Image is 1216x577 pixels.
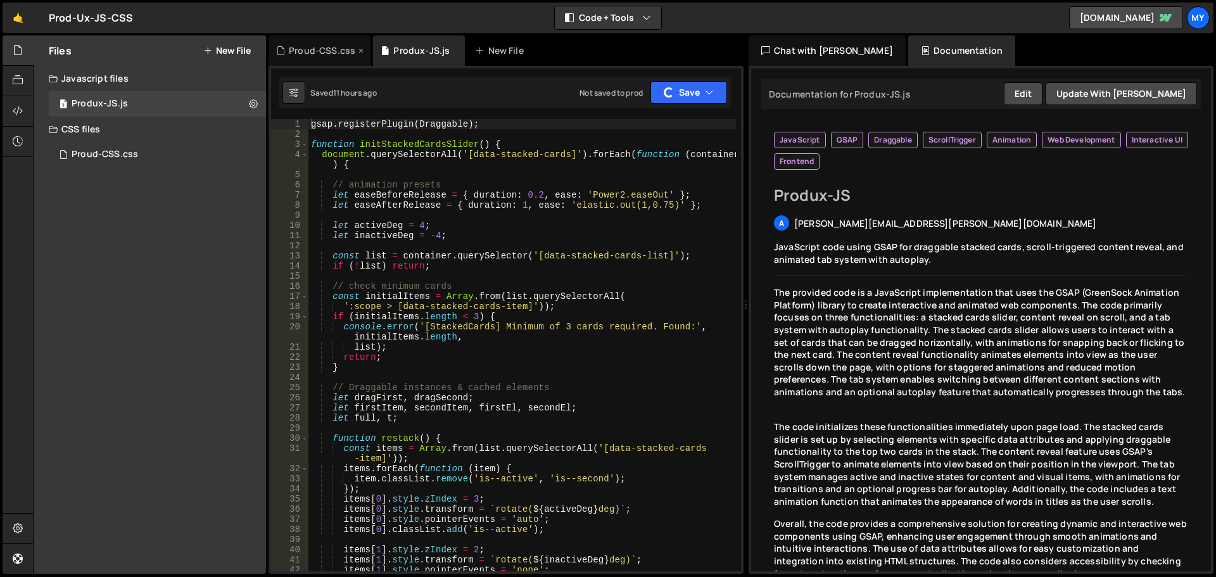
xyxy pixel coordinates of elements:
div: 20 [271,322,308,342]
div: 2 [271,129,308,139]
span: ScrollTrigger [928,135,976,145]
div: 6 [271,180,308,190]
a: My [1187,6,1210,29]
div: 16894/46223.js [49,91,266,117]
p: The provided code is a JavaScript implementation that uses the GSAP (GreenSock Animation Platform... [774,286,1188,398]
div: Chat with [PERSON_NAME] [749,35,906,66]
div: Produx-JS.js [393,44,450,57]
div: 18 [271,301,308,312]
span: Web Development [1048,135,1115,145]
div: CSS files [34,117,266,142]
div: 36 [271,504,308,514]
div: 14 [271,261,308,271]
div: 37 [271,514,308,524]
div: 35 [271,494,308,504]
div: 25 [271,383,308,393]
button: Edit [1004,82,1042,105]
div: Documentation for Produx-JS.js [765,88,911,100]
div: Proud-CSS.css [72,149,138,160]
div: Javascript files [34,66,266,91]
div: 16894/46224.css [49,142,266,167]
div: 10 [271,220,308,231]
div: 33 [271,474,308,484]
div: 8 [271,200,308,210]
div: 9 [271,210,308,220]
span: Interactive UI [1132,135,1182,145]
div: 34 [271,484,308,494]
h2: Files [49,44,72,58]
div: 38 [271,524,308,535]
div: 23 [271,362,308,372]
button: New File [203,46,251,56]
div: Produx-JS.js [72,98,128,110]
div: 5 [271,170,308,180]
div: 16 [271,281,308,291]
div: 26 [271,393,308,403]
div: 22 [271,352,308,362]
span: JavaScript [780,135,820,145]
button: Code + Tools [555,6,661,29]
span: [PERSON_NAME][EMAIL_ADDRESS][PERSON_NAME][DOMAIN_NAME] [794,217,1097,229]
span: Draggable [874,135,911,145]
span: Animation [992,135,1031,145]
div: Not saved to prod [579,87,643,98]
div: Proud-CSS.css [289,44,355,57]
span: 1 [60,100,67,110]
div: 39 [271,535,308,545]
div: 28 [271,413,308,423]
div: 41 [271,555,308,565]
div: 3 [271,139,308,149]
div: 11 hours ago [333,87,377,98]
div: 30 [271,433,308,443]
button: Update with [PERSON_NAME] [1046,82,1197,105]
span: GSAP [837,135,858,145]
div: 13 [271,251,308,261]
div: 21 [271,342,308,352]
a: [DOMAIN_NAME] [1069,6,1183,29]
div: 17 [271,291,308,301]
div: 32 [271,464,308,474]
div: 42 [271,565,308,575]
div: 31 [271,443,308,464]
div: 19 [271,312,308,322]
span: Frontend [780,156,814,167]
div: Saved [310,87,377,98]
div: 11 [271,231,308,241]
button: Save [650,81,727,104]
div: 1 [271,119,308,129]
h2: Produx-JS [774,185,1188,205]
div: 29 [271,423,308,433]
div: 24 [271,372,308,383]
div: 12 [271,241,308,251]
div: Prod-Ux-JS-CSS [49,10,133,25]
a: 🤙 [3,3,34,33]
div: Documentation [908,35,1015,66]
div: New File [475,44,528,57]
div: 4 [271,149,308,170]
div: 7 [271,190,308,200]
span: a [779,218,784,229]
p: The code initializes these functionalities immediately upon page load. The stacked cards slider i... [774,421,1188,507]
span: JavaScript code using GSAP for draggable stacked cards, scroll-triggered content reveal, and anim... [774,241,1184,265]
div: 27 [271,403,308,413]
div: 15 [271,271,308,281]
div: 40 [271,545,308,555]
